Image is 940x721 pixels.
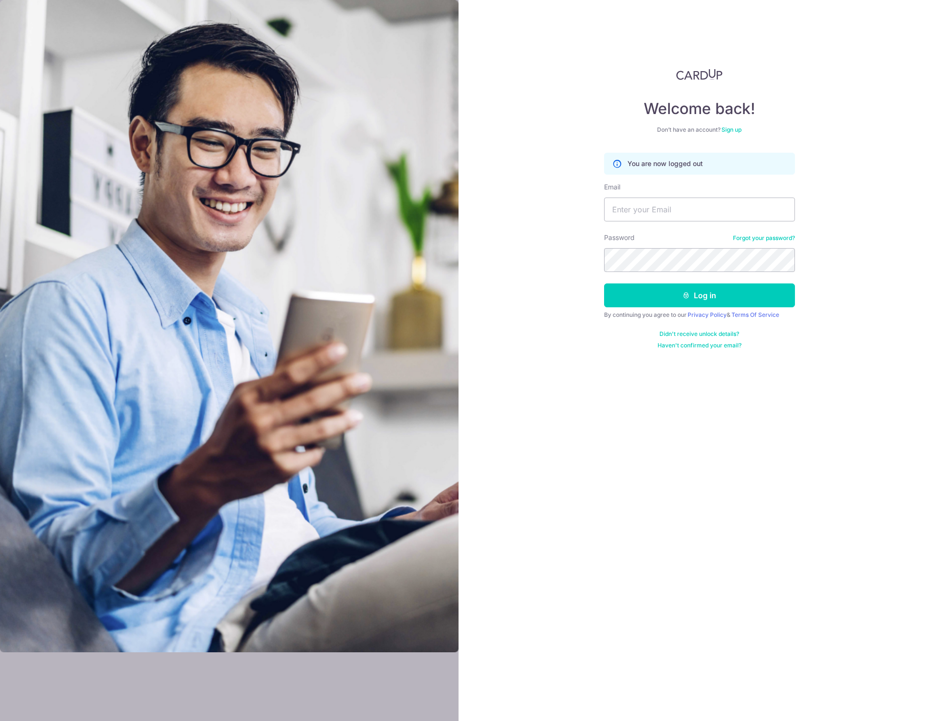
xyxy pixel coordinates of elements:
a: Sign up [721,126,742,133]
a: Didn't receive unlock details? [659,330,739,338]
div: By continuing you agree to our & [604,311,795,319]
a: Terms Of Service [731,311,779,318]
label: Email [604,182,620,192]
input: Enter your Email [604,198,795,221]
label: Password [604,233,635,242]
img: CardUp Logo [676,69,723,80]
div: Don’t have an account? [604,126,795,134]
a: Privacy Policy [688,311,727,318]
a: Haven't confirmed your email? [658,342,742,349]
button: Log in [604,283,795,307]
h4: Welcome back! [604,99,795,118]
p: You are now logged out [627,159,703,168]
a: Forgot your password? [733,234,795,242]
